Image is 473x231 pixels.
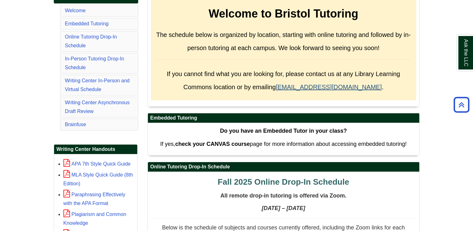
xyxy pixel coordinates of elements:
[65,34,117,48] a: Online Tutoring Drop-In Schedule
[65,56,124,70] a: In-Person Tutoring Drop-In Schedule
[220,128,347,134] strong: Do you have an Embedded Tutor in your class?
[218,177,349,187] span: Fall 2025 Online Drop-In Schedule
[63,212,126,226] a: Plagiarism and Common Knowledge
[63,192,125,206] a: Paraphrasing Effectively with the APA Format
[63,161,131,167] a: APA 7th Style Quick Guide
[63,172,133,186] a: MLA Style Quick Guide (8th Edition)
[148,162,419,172] h2: Online Tutoring Drop-In Schedule
[54,145,137,154] h2: Writing Center Handouts
[65,122,86,127] a: Brainfuse
[65,21,109,26] a: Embedded Tutoring
[65,78,130,92] a: Writing Center In-Person and Virtual Schedule
[156,31,411,51] span: The schedule below is organized by location, starting with online tutoring and followed by in-per...
[160,141,406,147] span: If yes, page for more information about accessing embedded tutoring!
[209,7,358,20] strong: Welcome to Bristol Tutoring
[148,113,419,123] h2: Embedded Tutoring
[262,205,305,211] strong: [DATE] – [DATE]
[175,141,250,147] strong: check your CANVAS course
[220,192,346,199] span: All remote drop-in tutoring is offered via Zoom.
[276,84,382,90] a: [EMAIL_ADDRESS][DOMAIN_NAME]
[451,100,471,109] a: Back to Top
[65,100,130,114] a: Writing Center Asynchronous Draft Review
[65,8,86,13] a: Welcome
[167,70,400,90] span: If you cannot find what you are looking for, please contact us at any Library Learning Commons lo...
